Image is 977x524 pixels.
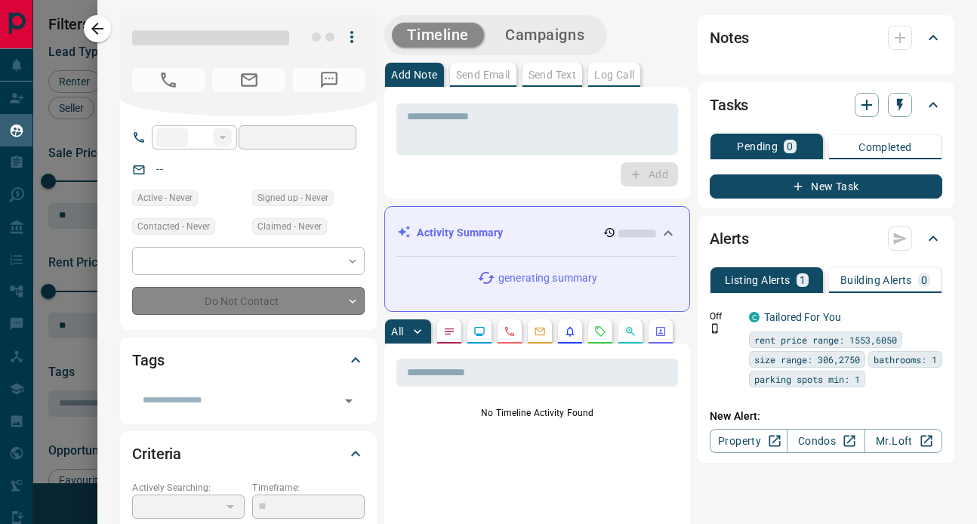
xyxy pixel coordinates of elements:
h2: Alerts [710,227,749,251]
p: Actively Searching: [132,481,245,495]
div: condos.ca [749,312,760,322]
button: Open [338,390,359,411]
h2: Tags [132,348,164,372]
div: Criteria [132,436,365,472]
p: All [391,326,403,337]
p: Building Alerts [840,275,912,285]
svg: Listing Alerts [564,325,576,338]
a: Tailored For You [764,311,841,323]
span: bathrooms: 1 [874,352,937,367]
span: Contacted - Never [137,219,210,234]
svg: Requests [594,325,606,338]
div: Tags [132,342,365,378]
span: rent price range: 1553,6050 [754,332,897,347]
svg: Opportunities [624,325,636,338]
a: -- [156,163,162,175]
div: Tasks [710,87,942,123]
div: Notes [710,20,942,56]
p: 1 [800,275,806,285]
svg: Push Notification Only [710,323,720,334]
p: Activity Summary [417,225,503,241]
span: No Email [212,68,285,92]
span: size range: 306,2750 [754,352,860,367]
span: No Number [293,68,365,92]
svg: Emails [534,325,546,338]
a: Property [710,429,787,453]
svg: Lead Browsing Activity [473,325,485,338]
button: New Task [710,174,942,199]
a: Mr.Loft [865,429,942,453]
p: Timeframe: [252,481,365,495]
span: Signed up - Never [257,190,328,205]
p: New Alert: [710,408,942,424]
span: No Number [132,68,205,92]
span: Claimed - Never [257,219,322,234]
p: Add Note [391,69,437,80]
p: generating summary [498,270,597,286]
p: Listing Alerts [725,275,791,285]
p: 0 [921,275,927,285]
p: Completed [858,142,912,153]
p: No Timeline Activity Found [396,406,678,420]
a: Condos [787,429,865,453]
svg: Notes [443,325,455,338]
button: Timeline [392,23,484,48]
svg: Calls [504,325,516,338]
div: Do Not Contact [132,287,365,315]
span: Active - Never [137,190,193,205]
div: Activity Summary [397,219,677,247]
span: parking spots min: 1 [754,371,860,387]
h2: Notes [710,26,749,50]
button: Campaigns [490,23,599,48]
svg: Agent Actions [655,325,667,338]
h2: Criteria [132,442,181,466]
p: Pending [737,141,778,152]
p: Off [710,310,740,323]
p: 0 [787,141,793,152]
h2: Tasks [710,93,748,117]
div: Alerts [710,220,942,257]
